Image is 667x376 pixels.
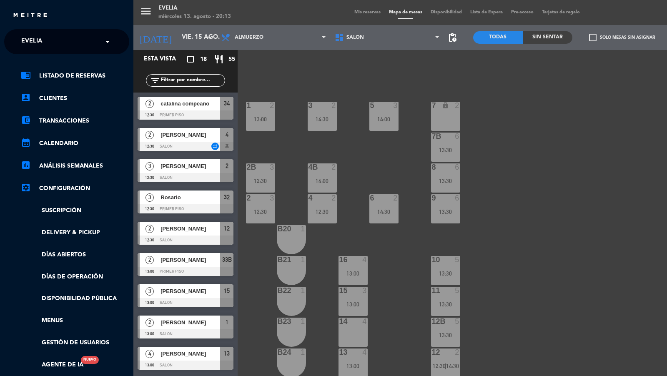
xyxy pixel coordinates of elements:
[447,33,457,43] span: pending_actions
[160,224,220,233] span: [PERSON_NAME]
[160,130,220,139] span: [PERSON_NAME]
[186,54,196,64] i: crop_square
[21,183,31,193] i: settings_applications
[21,116,129,126] a: account_balance_walletTransacciones
[145,287,154,296] span: 3
[21,272,129,282] a: Días de Operación
[160,76,225,85] input: Filtrar por nombre...
[21,360,83,370] a: Agente de IANuevo
[214,54,224,64] i: restaurant
[160,287,220,296] span: [PERSON_NAME]
[224,348,230,358] span: 13
[160,193,220,202] span: Rosario
[145,162,154,170] span: 3
[224,192,230,202] span: 32
[21,138,31,148] i: calendar_month
[21,316,129,326] a: Menus
[226,161,228,171] span: 2
[21,183,129,193] a: Configuración
[145,350,154,358] span: 4
[81,356,99,364] div: Nuevo
[13,13,48,19] img: MEITRE
[21,93,31,103] i: account_box
[222,255,232,265] span: 33B
[226,317,228,327] span: 1
[145,225,154,233] span: 2
[21,294,129,303] a: Disponibilidad pública
[145,100,154,108] span: 2
[160,256,220,264] span: [PERSON_NAME]
[224,286,230,296] span: 15
[21,115,31,125] i: account_balance_wallet
[145,256,154,264] span: 2
[145,318,154,327] span: 2
[138,54,193,64] div: Esta vista
[21,161,129,171] a: assessmentANÁLISIS SEMANALES
[160,162,220,170] span: [PERSON_NAME]
[224,223,230,233] span: 12
[145,193,154,202] span: 3
[150,75,160,85] i: filter_list
[228,55,235,64] span: 55
[224,98,230,108] span: 34
[160,349,220,358] span: [PERSON_NAME]
[160,318,220,327] span: [PERSON_NAME]
[21,93,129,103] a: account_boxClientes
[21,160,31,170] i: assessment
[21,228,129,238] a: Delivery & Pickup
[145,131,154,139] span: 2
[21,250,129,260] a: Días abiertos
[200,55,207,64] span: 18
[21,138,129,148] a: calendar_monthCalendario
[21,71,129,81] a: chrome_reader_modeListado de Reservas
[21,206,129,216] a: Suscripción
[160,99,220,108] span: catalina compeano
[21,33,42,50] span: Evelia
[21,70,31,80] i: chrome_reader_mode
[226,130,228,140] span: 4
[21,338,129,348] a: Gestión de usuarios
